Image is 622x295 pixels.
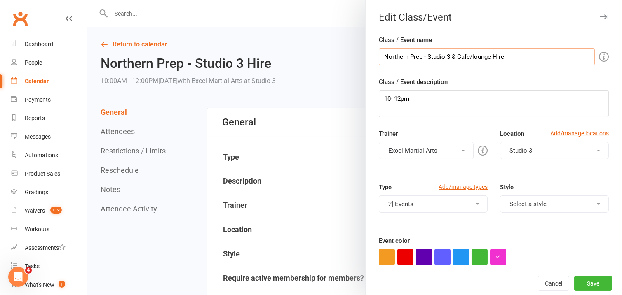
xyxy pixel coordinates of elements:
[500,142,609,159] button: Studio 3
[10,8,31,29] a: Clubworx
[574,276,612,291] button: Save
[25,41,53,47] div: Dashboard
[25,170,60,177] div: Product Sales
[25,244,66,251] div: Assessments
[439,182,488,191] a: Add/manage types
[25,152,58,158] div: Automations
[379,182,392,192] label: Type
[11,183,87,202] a: Gradings
[25,133,51,140] div: Messages
[11,72,87,91] a: Calendar
[25,267,32,274] span: 4
[500,182,514,192] label: Style
[11,257,87,276] a: Tasks
[11,239,87,257] a: Assessments
[50,207,62,214] span: 119
[379,129,398,139] label: Trainer
[25,189,48,195] div: Gradings
[500,195,609,213] button: Select a style
[11,220,87,239] a: Workouts
[25,226,49,232] div: Workouts
[25,207,45,214] div: Waivers
[550,129,609,138] a: Add/manage locations
[25,78,49,84] div: Calendar
[11,202,87,220] a: Waivers 119
[8,267,28,287] iframe: Intercom live chat
[538,276,569,291] button: Cancel
[379,195,488,213] button: 2] Events
[379,236,410,246] label: Event color
[379,142,474,159] button: Excel Martial Arts
[25,59,42,66] div: People
[59,281,65,288] span: 1
[379,48,595,65] input: Enter event name
[11,146,87,165] a: Automations
[379,77,448,87] label: Class / Event description
[25,96,51,103] div: Payments
[25,115,45,121] div: Reports
[11,35,87,53] a: Dashboard
[366,12,622,23] div: Edit Class/Event
[11,91,87,109] a: Payments
[11,53,87,72] a: People
[379,35,432,45] label: Class / Event name
[25,281,54,288] div: What's New
[500,129,524,139] label: Location
[509,147,532,154] span: Studio 3
[11,109,87,128] a: Reports
[11,165,87,183] a: Product Sales
[11,128,87,146] a: Messages
[11,276,87,294] a: What's New1
[25,263,40,269] div: Tasks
